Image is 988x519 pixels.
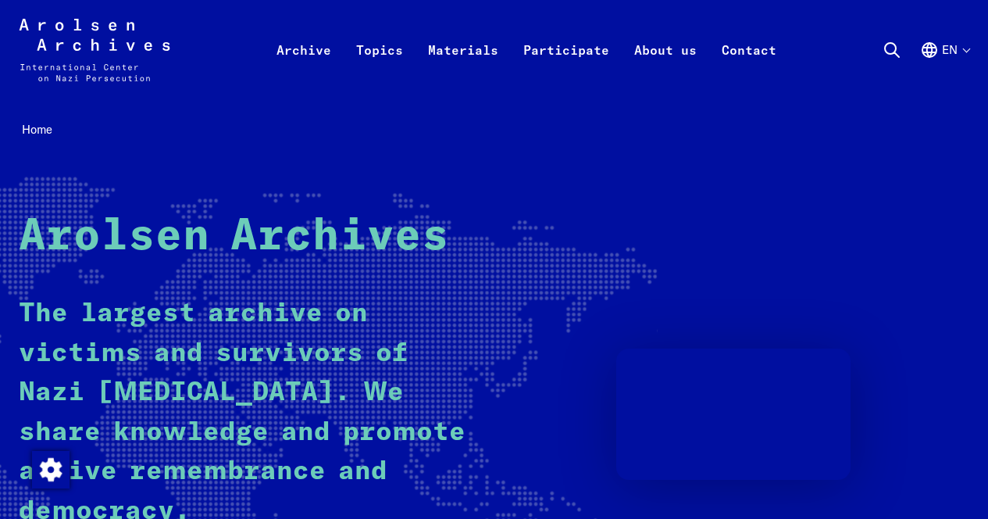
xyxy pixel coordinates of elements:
strong: Arolsen Archives [19,215,449,259]
a: Participate [511,38,622,100]
nav: Primary [264,19,789,81]
img: Change consent [32,451,70,489]
a: Topics [344,38,416,100]
span: Home [22,122,52,137]
a: Archive [264,38,344,100]
button: English, language selection [920,41,969,97]
a: Contact [709,38,789,100]
nav: Breadcrumb [19,118,969,141]
div: Change consent [31,450,69,488]
a: Materials [416,38,511,100]
a: About us [622,38,709,100]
